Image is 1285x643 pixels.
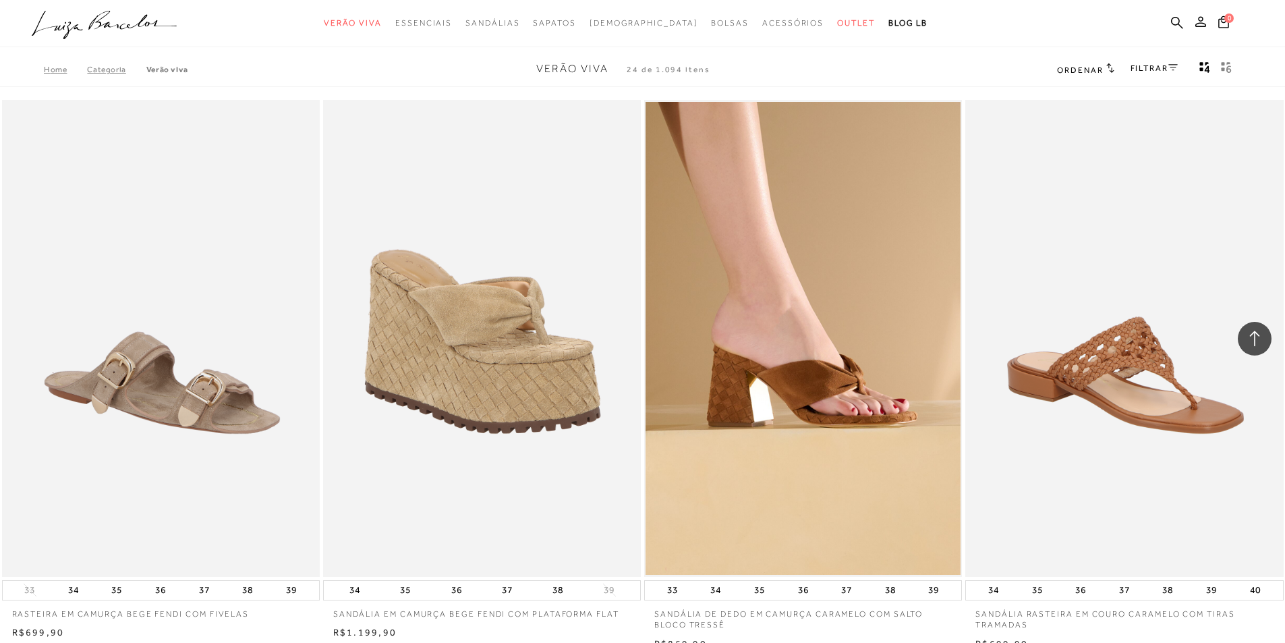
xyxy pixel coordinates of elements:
[762,18,824,28] span: Acessórios
[146,65,188,74] a: Verão Viva
[44,65,87,74] a: Home
[447,581,466,600] button: 36
[195,581,214,600] button: 37
[646,102,961,575] a: SANDÁLIA DE DEDO EM CAMURÇA CARAMELO COM SALTO BLOCO TRESSÊ SANDÁLIA DE DEDO EM CAMURÇA CARAMELO ...
[3,102,318,575] img: RASTEIRA EM CAMURÇA BEGE FENDI COM FIVELAS
[750,581,769,600] button: 35
[395,11,452,36] a: categoryNavScreenReaderText
[1195,61,1214,78] button: Mostrar 4 produtos por linha
[396,581,415,600] button: 35
[1217,61,1236,78] button: gridText6Desc
[924,581,943,600] button: 39
[533,11,575,36] a: categoryNavScreenReaderText
[465,11,519,36] a: categoryNavScreenReaderText
[762,11,824,36] a: categoryNavScreenReaderText
[333,627,397,638] span: R$1.199,90
[345,581,364,600] button: 34
[644,600,962,632] a: SANDÁLIA DE DEDO EM CAMURÇA CARAMELO COM SALTO BLOCO TRESSÊ
[881,581,900,600] button: 38
[465,18,519,28] span: Sandálias
[1246,581,1265,600] button: 40
[2,600,320,620] a: RASTEIRA EM CAMURÇA BEGE FENDI COM FIVELAS
[533,18,575,28] span: Sapatos
[888,11,927,36] a: BLOG LB
[324,102,639,575] a: SANDÁLIA EM CAMURÇA BEGE FENDI COM PLATAFORMA FLAT SANDÁLIA EM CAMURÇA BEGE FENDI COM PLATAFORMA ...
[646,102,961,575] img: SANDÁLIA DE DEDO EM CAMURÇA CARAMELO COM SALTO BLOCO TRESSÊ
[3,102,318,575] a: RASTEIRA EM CAMURÇA BEGE FENDI COM FIVELAS RASTEIRA EM CAMURÇA BEGE FENDI COM FIVELAS
[590,18,698,28] span: [DEMOGRAPHIC_DATA]
[837,581,856,600] button: 37
[323,600,641,620] a: SANDÁLIA EM CAMURÇA BEGE FENDI COM PLATAFORMA FLAT
[64,581,83,600] button: 34
[282,581,301,600] button: 39
[590,11,698,36] a: noSubCategoriesText
[967,102,1282,575] a: SANDÁLIA RASTEIRA EM COURO CARAMELO COM TIRAS TRAMADAS SANDÁLIA RASTEIRA EM COURO CARAMELO COM TI...
[1057,65,1103,75] span: Ordenar
[324,102,639,575] img: SANDÁLIA EM CAMURÇA BEGE FENDI COM PLATAFORMA FLAT
[20,584,39,596] button: 33
[837,18,875,28] span: Outlet
[12,627,65,638] span: R$699,90
[1202,581,1221,600] button: 39
[984,581,1003,600] button: 34
[324,11,382,36] a: categoryNavScreenReaderText
[967,102,1282,575] img: SANDÁLIA RASTEIRA EM COURO CARAMELO COM TIRAS TRAMADAS
[548,581,567,600] button: 38
[600,584,619,596] button: 39
[1028,581,1047,600] button: 35
[324,18,382,28] span: Verão Viva
[1224,13,1234,23] span: 0
[1158,581,1177,600] button: 38
[965,600,1283,632] a: SANDÁLIA RASTEIRA EM COURO CARAMELO COM TIRAS TRAMADAS
[794,581,813,600] button: 36
[837,11,875,36] a: categoryNavScreenReaderText
[888,18,927,28] span: BLOG LB
[1071,581,1090,600] button: 36
[663,581,682,600] button: 33
[627,65,710,74] span: 24 de 1.094 itens
[1115,581,1134,600] button: 37
[151,581,170,600] button: 36
[395,18,452,28] span: Essenciais
[107,581,126,600] button: 35
[238,581,257,600] button: 38
[711,18,749,28] span: Bolsas
[498,581,517,600] button: 37
[87,65,146,74] a: Categoria
[1131,63,1178,73] a: FILTRAR
[711,11,749,36] a: categoryNavScreenReaderText
[536,63,608,75] span: Verão Viva
[1214,15,1233,33] button: 0
[706,581,725,600] button: 34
